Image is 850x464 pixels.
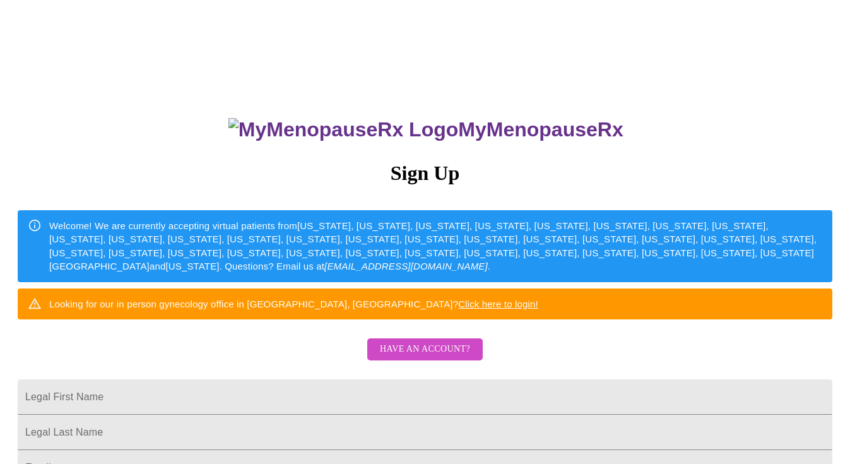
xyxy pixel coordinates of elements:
a: Click here to login! [458,299,538,309]
div: Welcome! We are currently accepting virtual patients from [US_STATE], [US_STATE], [US_STATE], [US... [49,214,822,278]
div: Looking for our in person gynecology office in [GEOGRAPHIC_DATA], [GEOGRAPHIC_DATA]? [49,292,538,316]
h3: Sign Up [18,162,832,185]
button: Have an account? [367,338,483,360]
span: Have an account? [380,342,470,357]
a: Have an account? [364,352,486,363]
em: [EMAIL_ADDRESS][DOMAIN_NAME] [324,261,488,271]
img: MyMenopauseRx Logo [228,118,458,141]
h3: MyMenopauseRx [20,118,833,141]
